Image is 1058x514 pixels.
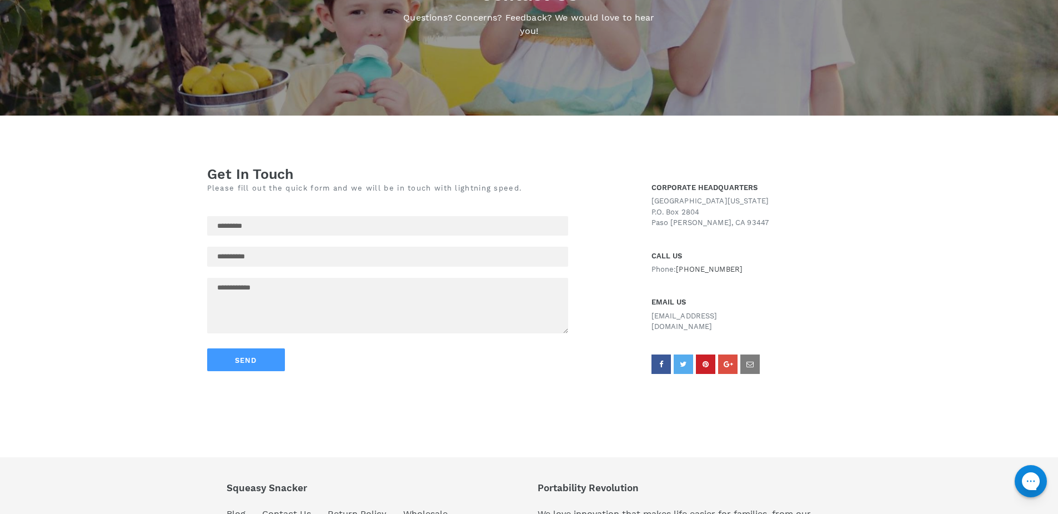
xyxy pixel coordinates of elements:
p: [EMAIL_ADDRESS][DOMAIN_NAME] [651,311,754,332]
p: Phone: [651,264,754,275]
button: Send [207,348,285,371]
font: Questions? Concerns? Feedback? We would love to hear you! [403,12,654,36]
p: Please fill out the quick form and we will be in touch with lightning speed. [207,183,629,194]
p: P.O. Box 2804 [651,207,851,218]
h1: CALL US [651,252,754,261]
span: [PHONE_NUMBER] [676,265,743,273]
a: googleplus [718,355,738,374]
h1: CORPORATE HEADQUARTERS [651,183,851,192]
a: facebook [651,355,671,374]
p: [GEOGRAPHIC_DATA][US_STATE] [651,196,851,207]
h1: Get In Touch [207,166,629,183]
p: Paso [PERSON_NAME], CA 93447 [651,217,851,228]
a: email [740,355,760,374]
p: Portability Revolution [538,482,832,493]
a: twitter [674,355,693,374]
h1: EMAIL US [651,298,754,307]
p: Squeasy Snacker [227,482,448,493]
a: pinterest [696,355,715,374]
